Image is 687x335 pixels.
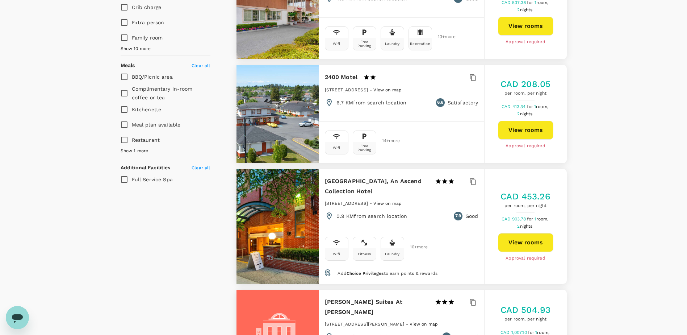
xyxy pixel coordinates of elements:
[536,104,548,109] span: room,
[325,201,368,206] span: [STREET_ADDRESS]
[535,330,550,335] span: 1
[347,271,384,276] span: Choice Privileges
[385,252,399,256] div: Laundry
[358,252,371,256] div: Fitness
[517,224,533,229] span: 2
[132,177,173,182] span: Full Service Spa
[192,63,210,68] span: Clear all
[517,111,533,116] span: 2
[410,322,438,327] span: View on map
[536,216,549,222] span: room,
[382,138,393,143] span: 14 + more
[385,42,399,46] div: Laundry
[500,78,551,90] h5: CAD 208.05
[355,144,374,152] div: Free Parking
[537,330,549,335] span: room,
[6,306,29,329] iframe: Button to launch messaging window
[438,34,449,39] span: 13 + more
[192,165,210,170] span: Clear all
[520,7,533,12] span: nights
[333,146,340,150] div: Wifi
[465,212,478,220] p: Good
[325,176,429,197] h6: [GEOGRAPHIC_DATA], An Ascend Collection Hotel
[500,202,550,210] span: per room, per night
[498,17,553,36] button: View rooms
[410,42,430,46] div: Recreation
[132,74,173,80] span: BBQ/Picnic area
[528,330,535,335] span: for
[373,200,402,206] a: View on map
[132,107,162,112] span: Kitchenette
[325,87,368,92] span: [STREET_ADDRESS]
[498,121,553,140] button: View rooms
[325,322,404,327] span: [STREET_ADDRESS][PERSON_NAME]
[121,62,135,70] h6: Meals
[410,321,438,327] a: View on map
[121,148,148,155] span: Show 1 more
[500,90,551,97] span: per room, per night
[121,45,151,53] span: Show 10 more
[455,212,461,220] span: 7.9
[336,99,407,106] p: 6.7 KM from search location
[132,35,163,41] span: Family room
[132,137,160,143] span: Restaurant
[506,255,545,262] span: Approval required
[333,252,340,256] div: Wifi
[325,297,429,317] h6: [PERSON_NAME] Suites At [PERSON_NAME]
[527,104,534,109] span: for
[500,304,551,316] h5: CAD 504.93
[338,271,437,276] span: Add to earn points & rewards
[448,99,478,106] p: Satisfactory
[132,4,162,10] span: Crib charge
[506,38,545,46] span: Approval required
[502,216,527,222] span: CAD 903.78
[373,87,402,92] a: View on map
[534,104,549,109] span: 1
[132,122,181,128] span: Meal plan available
[325,72,358,82] h6: 2400 Motel
[132,20,164,25] span: Extra person
[355,40,374,48] div: Free Parking
[370,201,373,206] span: -
[373,201,402,206] span: View on map
[121,164,171,172] h6: Additional Facilities
[498,233,553,252] button: View rooms
[437,99,443,106] span: 6.6
[517,7,533,12] span: 2
[500,316,551,323] span: per room, per night
[500,330,528,335] span: CAD 1,007.10
[520,111,533,116] span: nights
[370,87,373,92] span: -
[535,216,550,222] span: 1
[506,142,545,150] span: Approval required
[406,322,410,327] span: -
[502,104,527,109] span: CAD 413.34
[132,86,193,100] span: Complimentary in-room coffee or tea
[410,245,421,249] span: 10 + more
[527,216,534,222] span: for
[500,191,550,202] h5: CAD 453.26
[333,42,340,46] div: Wifi
[336,212,407,220] p: 0.9 KM from search location
[520,224,533,229] span: nights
